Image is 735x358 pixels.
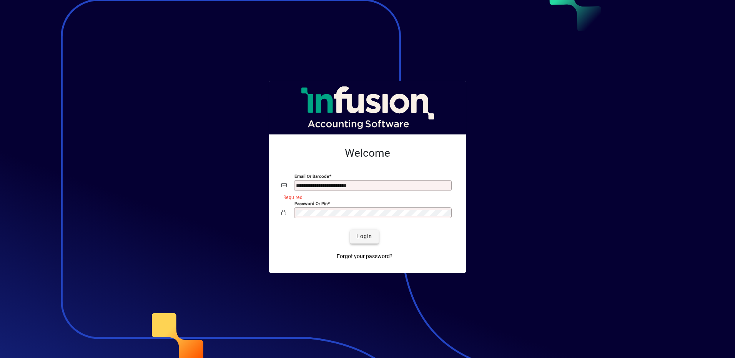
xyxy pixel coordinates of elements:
[350,230,378,244] button: Login
[356,232,372,240] span: Login
[294,173,329,179] mat-label: Email or Barcode
[294,201,328,206] mat-label: Password or Pin
[337,252,392,260] span: Forgot your password?
[334,250,396,264] a: Forgot your password?
[283,193,447,201] mat-error: Required
[281,147,454,160] h2: Welcome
